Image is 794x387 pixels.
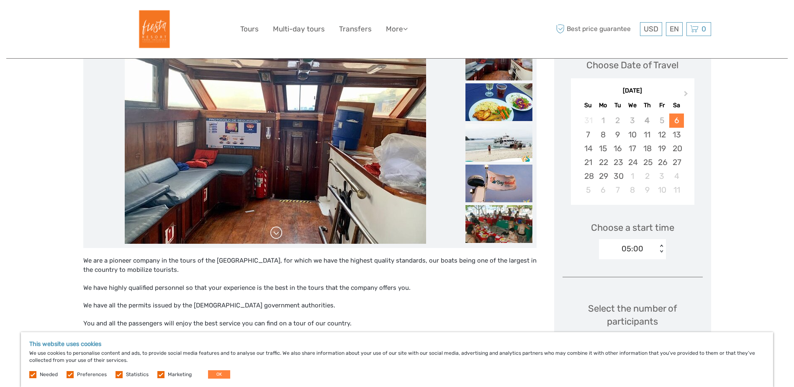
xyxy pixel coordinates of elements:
div: Not available Thursday, September 4th, 2025 [640,114,655,127]
button: Next Month [680,89,694,102]
div: We [625,100,640,111]
a: Multi-day tours [273,23,325,35]
div: 05:00 [622,243,643,254]
div: Mo [596,100,610,111]
div: month 2025-09 [573,114,691,197]
div: Sa [669,100,684,111]
h5: This website uses cookies [29,341,765,348]
div: Choose Tuesday, September 9th, 2025 [610,128,625,142]
span: 0 [700,25,707,33]
div: Choose Thursday, October 2nd, 2025 [640,169,655,183]
div: Choose Saturday, October 11th, 2025 [669,183,684,197]
span: Choose a start time [591,221,674,234]
div: Choose Wednesday, October 8th, 2025 [625,183,640,197]
div: Choose Sunday, September 21st, 2025 [581,155,596,169]
div: [DATE] [571,87,694,95]
div: Choose Sunday, September 28th, 2025 [581,169,596,183]
label: Preferences [77,371,107,378]
img: Fiesta Resort [130,6,176,52]
div: Not available Wednesday, September 3rd, 2025 [625,114,640,127]
a: More [386,23,408,35]
div: We are a pioneer company in the tours of the [GEOGRAPHIC_DATA], for which we have the highest qua... [83,256,537,355]
img: 87fc9d8d20ef41a88efd798c36c6918e_slider_thumbnail.jpg [465,205,532,243]
div: Choose Date of Travel [586,59,678,72]
div: Choose Tuesday, September 23rd, 2025 [610,155,625,169]
div: Choose Monday, September 8th, 2025 [596,128,610,142]
div: Choose Wednesday, September 24th, 2025 [625,155,640,169]
div: Choose Friday, October 3rd, 2025 [655,169,669,183]
div: Tu [610,100,625,111]
label: Marketing [168,371,192,378]
img: 47d268865cc94858bc1eb86d233df846_slider_thumbnail.jpg [465,43,532,80]
div: Choose Tuesday, September 16th, 2025 [610,142,625,155]
div: Choose Monday, September 29th, 2025 [596,169,610,183]
div: Choose Friday, September 26th, 2025 [655,155,669,169]
div: Choose Monday, September 22nd, 2025 [596,155,610,169]
div: We use cookies to personalise content and ads, to provide social media features and to analyse ou... [21,332,773,387]
div: Choose Wednesday, October 1st, 2025 [625,169,640,183]
div: Choose Sunday, October 5th, 2025 [581,183,596,197]
div: Choose Tuesday, October 7th, 2025 [610,183,625,197]
img: 47d268865cc94858bc1eb86d233df846_main_slider.jpg [125,43,426,244]
div: Choose Thursday, September 18th, 2025 [640,142,655,155]
div: Choose Monday, September 15th, 2025 [596,142,610,155]
div: Select the number of participants [563,302,703,340]
div: Not available Friday, September 5th, 2025 [655,114,669,127]
span: USD [644,25,658,33]
label: Needed [40,371,58,378]
div: Choose Saturday, October 4th, 2025 [669,169,684,183]
div: Choose Tuesday, September 30th, 2025 [610,169,625,183]
a: Transfers [339,23,372,35]
div: Choose Thursday, September 11th, 2025 [640,128,655,142]
label: Statistics [126,371,149,378]
div: Not available Monday, September 1st, 2025 [596,114,610,127]
div: Choose Sunday, September 14th, 2025 [581,142,596,155]
div: EN [666,22,683,36]
div: Choose Friday, September 19th, 2025 [655,142,669,155]
div: Fr [655,100,669,111]
div: Not available Tuesday, September 2nd, 2025 [610,114,625,127]
div: Choose Friday, October 10th, 2025 [655,183,669,197]
div: Choose Thursday, September 25th, 2025 [640,155,655,169]
div: Choose Saturday, September 27th, 2025 [669,155,684,169]
div: Not available Sunday, August 31st, 2025 [581,114,596,127]
div: Choose Saturday, September 6th, 2025 [669,114,684,127]
img: fbd23020c3854c8da1853d02acd84749_slider_thumbnail.jpg [465,165,532,202]
div: < > [658,245,665,253]
img: 32ee6582b2004a5daeb0594a4015a573_slider_thumbnail.jpg [465,83,532,121]
div: Choose Sunday, September 7th, 2025 [581,128,596,142]
span: Best price guarantee [554,22,638,36]
div: Choose Saturday, September 20th, 2025 [669,142,684,155]
img: d6f357012d4849faa05264d0a2ff54fb_slider_thumbnail.jpg [465,124,532,162]
a: Tours [240,23,259,35]
div: Th [640,100,655,111]
div: Choose Thursday, October 9th, 2025 [640,183,655,197]
button: OK [208,370,230,379]
div: Choose Saturday, September 13th, 2025 [669,128,684,142]
div: Choose Wednesday, September 17th, 2025 [625,142,640,155]
div: Choose Wednesday, September 10th, 2025 [625,128,640,142]
div: Choose Friday, September 12th, 2025 [655,128,669,142]
div: Su [581,100,596,111]
div: Choose Monday, October 6th, 2025 [596,183,610,197]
